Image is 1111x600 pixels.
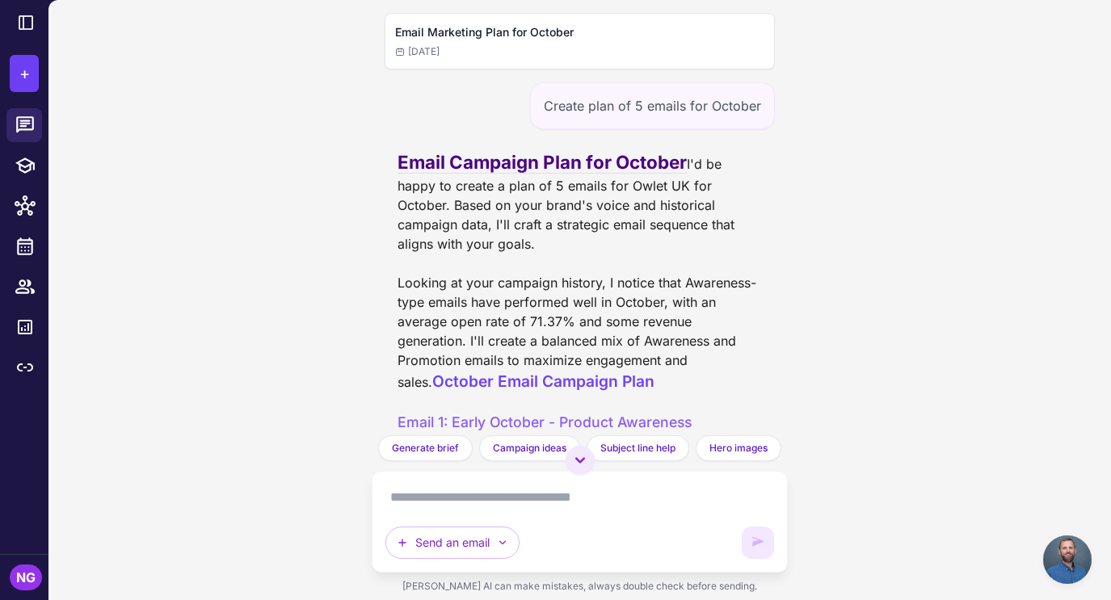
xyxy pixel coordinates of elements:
[600,441,675,455] span: Subject line help
[385,527,520,559] button: Send an email
[395,44,440,59] span: [DATE]
[696,435,781,461] button: Hero images
[19,61,30,86] span: +
[479,435,580,461] button: Campaign ideas
[432,371,654,391] span: October Email Campaign Plan
[372,573,789,600] div: [PERSON_NAME] AI can make mistakes, always double check before sending.
[10,55,39,92] button: +
[587,435,689,461] button: Subject line help
[398,151,687,174] span: Email Campaign Plan for October
[378,435,473,461] button: Generate brief
[1043,535,1092,584] a: Open chat
[530,82,775,129] div: Create plan of 5 emails for October
[392,441,459,455] span: Generate brief
[10,564,42,590] div: NG
[398,413,692,430] span: Email 1: Early October - Product Awareness
[395,23,765,41] h2: Email Marketing Plan for October
[709,441,768,455] span: Hero images
[493,441,566,455] span: Campaign ideas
